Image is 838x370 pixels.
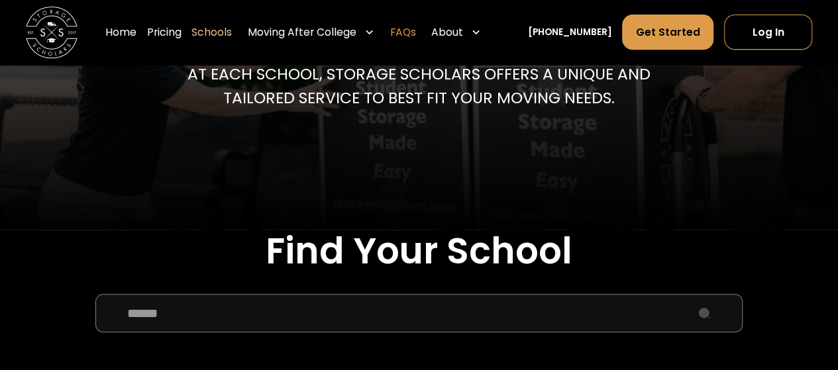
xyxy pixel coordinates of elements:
[26,7,78,58] a: home
[26,230,812,273] h2: Find Your School
[191,15,232,51] a: Schools
[622,15,713,50] a: Get Started
[528,26,612,40] a: [PHONE_NUMBER]
[183,62,655,109] p: At each school, storage scholars offers a unique and tailored service to best fit your Moving needs.
[242,15,380,51] div: Moving After College
[147,15,182,51] a: Pricing
[390,15,416,51] a: FAQs
[26,7,78,58] img: Storage Scholars main logo
[724,15,812,50] a: Log In
[105,15,136,51] a: Home
[431,24,463,40] div: About
[248,24,356,40] div: Moving After College
[426,15,486,51] div: About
